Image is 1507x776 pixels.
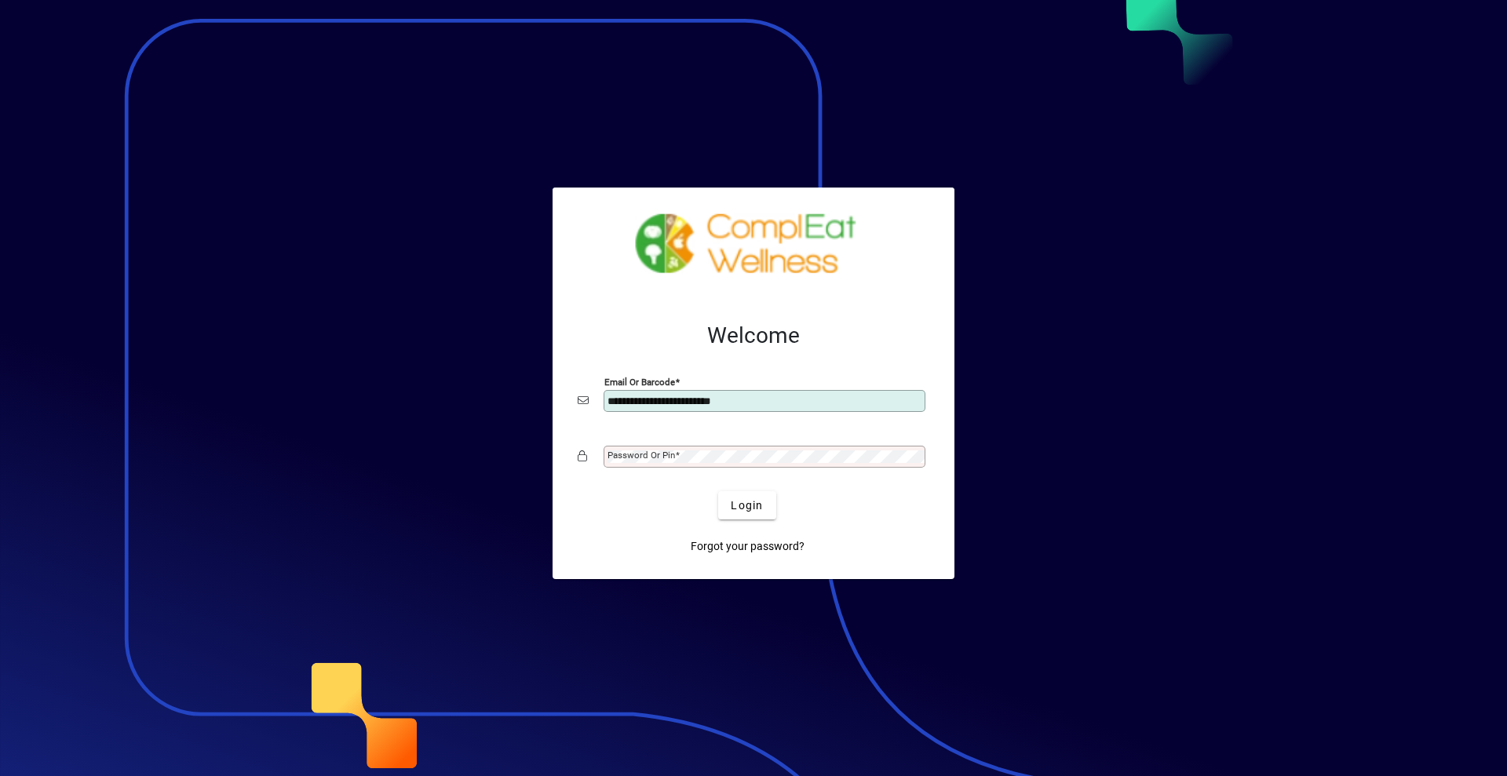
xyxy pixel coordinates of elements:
[578,322,929,349] h2: Welcome
[718,491,775,519] button: Login
[691,538,805,555] span: Forgot your password?
[684,532,811,560] a: Forgot your password?
[731,497,763,514] span: Login
[604,377,675,388] mat-label: Email or Barcode
[608,450,675,461] mat-label: Password or Pin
